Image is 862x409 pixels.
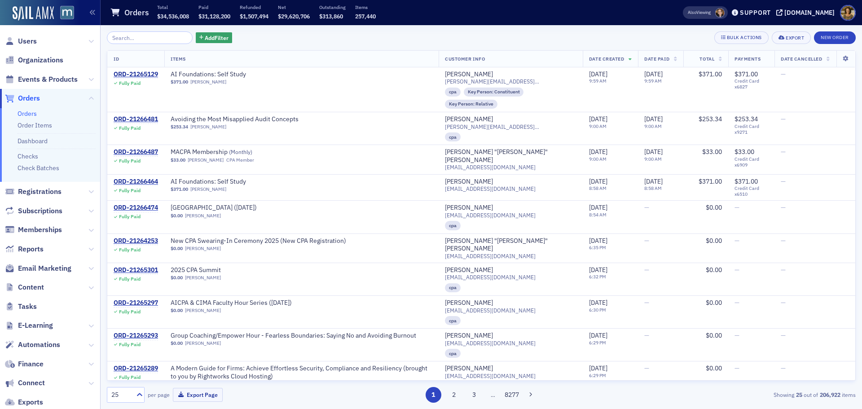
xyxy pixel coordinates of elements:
span: $29,620,706 [278,13,310,20]
p: Refunded [240,4,268,10]
div: Fully Paid [119,276,141,282]
span: New CPA Swearing-In Ceremony 2025 (New CPA Registration) [171,237,346,245]
time: 6:32 PM [589,273,606,280]
a: AICPA & CIMA Faculty Hour Series ([DATE]) [171,299,292,307]
a: [PERSON_NAME] [445,204,493,212]
span: [EMAIL_ADDRESS][DOMAIN_NAME] [445,373,536,379]
div: Fully Paid [119,125,141,131]
a: ORD-21265297 [114,299,158,307]
div: Fully Paid [119,188,141,194]
a: [PERSON_NAME] [445,266,493,274]
time: 8:58 AM [589,185,607,191]
span: [EMAIL_ADDRESS][DOMAIN_NAME] [445,307,536,314]
span: — [781,266,786,274]
span: [EMAIL_ADDRESS][DOMAIN_NAME] [445,185,536,192]
a: ORD-21265289 [114,365,158,373]
span: … [487,391,499,399]
p: Items [355,4,376,10]
span: Date Created [589,56,624,62]
a: Subscriptions [5,206,62,216]
button: Bulk Actions [714,31,769,44]
a: [PERSON_NAME] [445,299,493,307]
a: [GEOGRAPHIC_DATA] ([DATE]) [171,204,284,212]
span: ID [114,56,119,62]
span: Credit Card x6827 [734,78,768,90]
a: [PERSON_NAME] [190,186,226,192]
a: ORD-21266487 [114,148,158,156]
span: $371.00 [171,186,188,192]
span: — [734,237,739,245]
span: $371.00 [699,70,722,78]
div: Fully Paid [119,158,141,164]
span: MACPA Membership [171,148,284,156]
div: cpa [445,88,461,97]
a: [PERSON_NAME] [445,365,493,373]
div: Support [740,9,771,17]
a: ORD-21266481 [114,115,158,123]
span: [DATE] [589,364,607,372]
span: $31,128,200 [198,13,230,20]
span: $253.34 [699,115,722,123]
button: AddFilter [196,32,233,44]
label: per page [148,391,170,399]
div: Fully Paid [119,342,141,347]
span: [EMAIL_ADDRESS][DOMAIN_NAME] [445,212,536,219]
div: Fully Paid [119,374,141,380]
a: ORD-21266474 [114,204,158,212]
a: Checks [18,152,38,160]
span: Tasks [18,302,37,312]
time: 8:58 AM [644,185,662,191]
button: Export Page [173,388,223,402]
a: Avoiding the Most Misapplied Audit Concepts [171,115,299,123]
div: 25 [111,390,131,400]
div: ORD-21264253 [114,237,158,245]
span: $33.00 [702,148,722,156]
a: Exports [5,397,43,407]
span: [EMAIL_ADDRESS][DOMAIN_NAME] [445,340,536,347]
a: New Order [814,33,856,41]
div: [PERSON_NAME] [445,332,493,340]
time: 9:00 AM [644,156,662,162]
time: 6:35 PM [589,244,606,251]
span: Exports [18,397,43,407]
time: 9:00 AM [589,123,607,129]
span: $0.00 [171,308,183,313]
a: [PERSON_NAME] [185,246,221,251]
span: $34,536,008 [157,13,189,20]
a: [PERSON_NAME] [190,79,226,85]
a: [PERSON_NAME] "[PERSON_NAME]" [PERSON_NAME] [445,148,576,164]
img: SailAMX [60,6,74,20]
span: — [734,266,739,274]
time: 6:29 PM [589,339,606,346]
span: [DATE] [644,177,663,185]
span: — [781,70,786,78]
span: Michelle Brown [715,8,725,18]
span: $0.00 [171,275,183,281]
a: Orders [18,110,37,118]
span: Credit Card x9271 [734,123,768,135]
a: Group Coaching/Empower Hour - Fearless Boundaries: Saying No and Avoiding Burnout [171,332,416,340]
span: Date Paid [644,56,669,62]
span: Registrations [18,187,62,197]
a: Reports [5,244,44,254]
span: — [781,115,786,123]
span: — [734,364,739,372]
span: A Modern Guide for Firms: Achieve Effortless Security, Compliance and Resiliency (brought to you ... [171,365,432,380]
span: $1,507,494 [240,13,268,20]
time: 9:59 AM [589,78,607,84]
span: Date Cancelled [781,56,822,62]
span: [DATE] [589,203,607,211]
div: [PERSON_NAME] "[PERSON_NAME]" [PERSON_NAME] [445,237,576,253]
time: 8:54 AM [589,211,607,218]
span: $0.00 [171,213,183,219]
span: [DATE] [589,148,607,156]
a: 2025 CPA Summit [171,266,284,274]
span: — [644,203,649,211]
div: [PERSON_NAME] [445,70,493,79]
